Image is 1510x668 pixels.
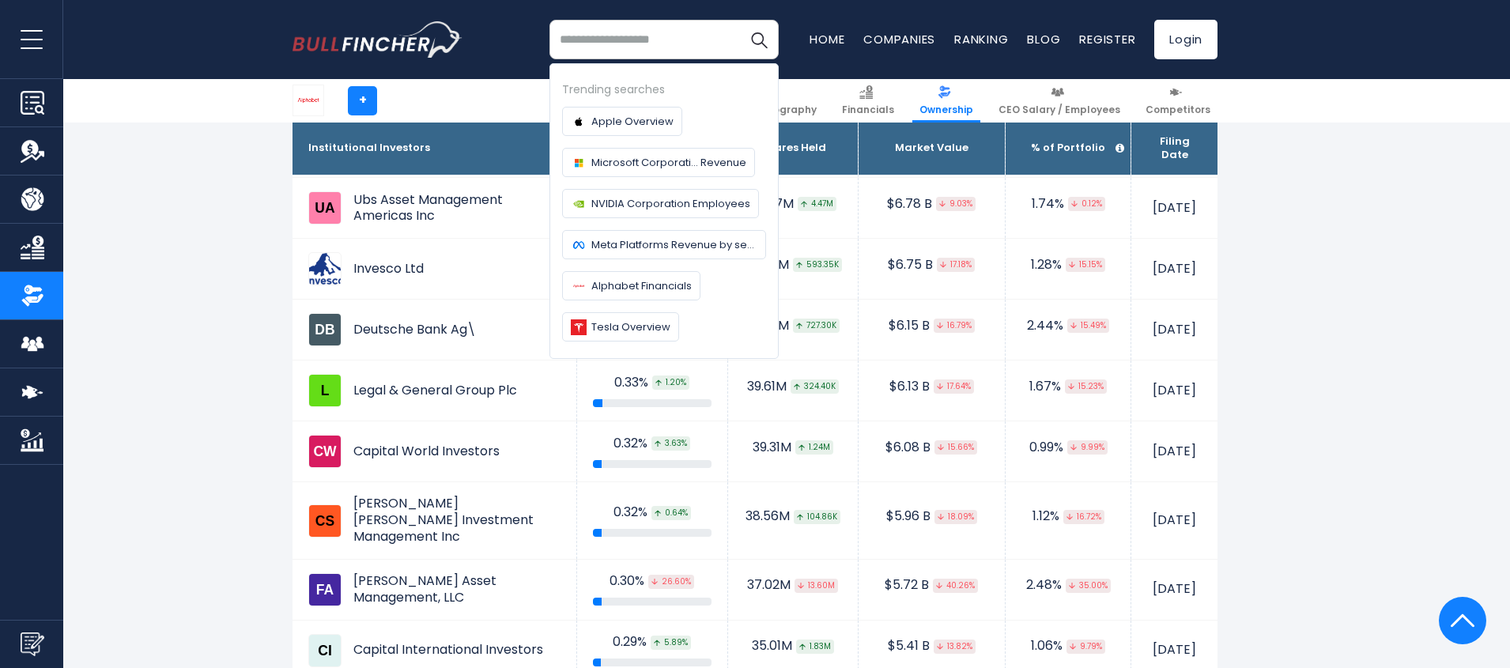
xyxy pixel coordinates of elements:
img: Ubs Asset Management Americas Inc [308,191,342,225]
span: Apple Overview [591,113,674,130]
img: Company logo [571,319,587,335]
span: 9.79% [1066,640,1105,654]
td: Invesco Ltd [293,239,577,299]
img: Ownership [21,284,44,308]
span: 15.66% [934,440,977,455]
span: 593.35K [793,258,842,272]
img: GOOGL logo [293,85,323,115]
div: 1.28% [1021,257,1115,274]
span: 1.24M [795,440,833,455]
th: Shares Held [727,122,858,175]
span: 324.40K [791,379,839,394]
a: Companies [863,31,935,47]
td: [DATE] [1131,178,1217,239]
img: Company logo [571,278,587,294]
div: 39.61M [744,379,842,395]
div: 0.32% [593,504,712,521]
img: Capital World Investors [308,435,342,468]
div: 1.67% [1021,379,1115,395]
span: 13.82% [934,640,976,654]
td: [PERSON_NAME] Asset Management, LLC [293,560,577,620]
div: 0.99% [1021,440,1115,456]
td: Capital World Investors [293,421,577,481]
div: 0.33% [593,375,712,391]
a: Meta Platforms Revenue by segment [562,230,766,259]
span: Microsoft Corporati... Revenue [591,154,746,171]
div: 1.12% [1021,508,1115,525]
a: Tesla Overview [562,312,679,342]
div: 2.48% [1021,577,1115,594]
span: Meta Platforms Revenue by segment [591,236,757,253]
td: [DATE] [1131,559,1217,620]
a: Ranking [954,31,1008,47]
span: 15.15% [1066,258,1105,272]
button: Search [739,20,779,59]
span: NVIDIA Corporation Employees [591,195,750,212]
img: Company logo [571,237,587,253]
img: Company logo [571,114,587,130]
td: [DATE] [1131,421,1217,482]
span: 1.20% [652,376,689,390]
div: $6.08 B [874,440,990,456]
a: Financials [835,79,901,123]
div: $6.13 B [874,379,990,395]
img: Invesco Ltd [308,252,342,285]
div: 0.29% [593,634,712,651]
a: + [348,86,377,115]
span: 16.79% [934,319,975,333]
a: Login [1154,20,1217,59]
div: 38.56M [744,508,842,525]
span: 35.00% [1066,579,1111,593]
span: 26.60% [648,575,694,589]
span: 17.18% [937,258,975,272]
a: Register [1079,31,1135,47]
div: 37.02M [744,577,842,594]
div: $6.75 B [874,257,990,274]
span: Financials [842,104,894,116]
div: $5.41 B [874,638,990,655]
a: Home [810,31,844,47]
a: Ownership [912,79,980,123]
td: Legal & General Group Plc [293,360,577,421]
div: Trending searches [562,81,766,99]
img: Charles Schwab Investment Management Inc [308,504,342,538]
span: 4.47M [798,197,836,211]
span: Tesla Overview [591,319,670,335]
div: $5.96 B [874,508,990,525]
div: 0.32% [593,436,712,452]
td: Ubs Asset Management Americas Inc [293,178,577,238]
span: 17.64% [934,379,974,394]
div: 2.44% [1021,318,1115,334]
div: $6.15 B [874,318,990,334]
div: $5.72 B [874,577,990,594]
span: 18.09% [934,510,977,524]
div: 1.06% [1021,638,1115,655]
div: 43.87M [744,196,842,213]
img: Fisher Asset Management, LLC [308,573,342,606]
span: 5.89% [651,636,691,650]
div: 43.65M [744,257,842,274]
th: Market Value [858,122,1006,175]
a: Alphabet Financials [562,271,700,300]
div: 39.79M [744,318,842,334]
span: 0.12% [1068,197,1105,211]
img: bullfincher logo [293,21,462,58]
span: 9.03% [936,197,976,211]
a: Competitors [1138,79,1217,123]
a: Go to homepage [293,21,462,58]
img: Legal & General Group Plc [308,374,342,407]
span: 16.72% [1063,510,1104,524]
span: 13.60M [795,579,838,593]
span: 1.83M [796,640,834,654]
td: [DATE] [1131,482,1217,559]
a: Blog [1027,31,1060,47]
div: 39.31M [744,440,842,456]
span: 3.63% [651,436,690,451]
img: Capital International Investors [308,634,342,667]
div: 1.74% [1021,196,1115,213]
img: Company logo [571,155,587,171]
th: Institutional Investors [293,122,577,175]
img: Company logo [571,196,587,212]
td: [DATE] [1131,239,1217,300]
td: Deutsche Bank Ag\ [293,300,577,360]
